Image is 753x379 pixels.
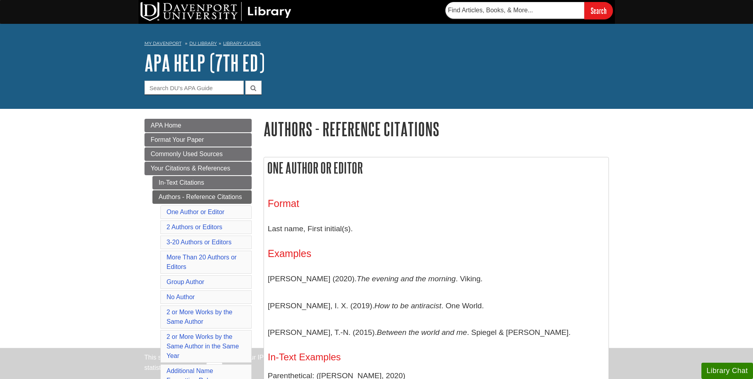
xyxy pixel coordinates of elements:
a: My Davenport [144,40,181,47]
h2: One Author or Editor [264,157,609,178]
input: Search DU's APA Guide [144,81,244,95]
a: Your Citations & References [144,162,252,175]
input: Find Articles, Books, & More... [445,2,584,19]
span: Commonly Used Sources [151,151,223,157]
i: Between the world and me [377,328,467,336]
i: How to be antiracist [374,302,441,310]
a: One Author or Editor [167,209,225,215]
span: Your Citations & References [151,165,230,172]
a: 2 Authors or Editors [167,224,223,230]
a: No Author [167,294,195,300]
a: 3-20 Authors or Editors [167,239,232,246]
h3: Format [268,198,605,209]
a: Authors - Reference Citations [152,190,252,204]
p: [PERSON_NAME] (2020). . Viking. [268,267,605,290]
a: Group Author [167,278,204,285]
a: Library Guides [223,41,261,46]
a: 2 or More Works by the Same Author [167,309,233,325]
nav: breadcrumb [144,38,609,51]
h3: Examples [268,248,605,259]
input: Search [584,2,613,19]
span: Format Your Paper [151,136,204,143]
a: APA Help (7th Ed) [144,50,265,75]
a: Commonly Used Sources [144,147,252,161]
a: DU Library [189,41,217,46]
p: [PERSON_NAME], T.-N. (2015). . Spiegel & [PERSON_NAME]. [268,321,605,344]
a: APA Home [144,119,252,132]
i: The evening and the morning [356,275,456,283]
a: More Than 20 Authors or Editors [167,254,237,270]
h1: Authors - Reference Citations [264,119,609,139]
p: [PERSON_NAME], I. X. (2019). . One World. [268,294,605,317]
span: APA Home [151,122,181,129]
p: Last name, First initial(s). [268,217,605,240]
h4: In-Text Examples [268,352,605,362]
form: Searches DU Library's articles, books, and more [445,2,613,19]
button: Library Chat [701,363,753,379]
a: 2 or More Works by the Same Author in the Same Year [167,333,239,359]
img: DU Library [141,2,291,21]
a: Format Your Paper [144,133,252,147]
a: In-Text Citations [152,176,252,189]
